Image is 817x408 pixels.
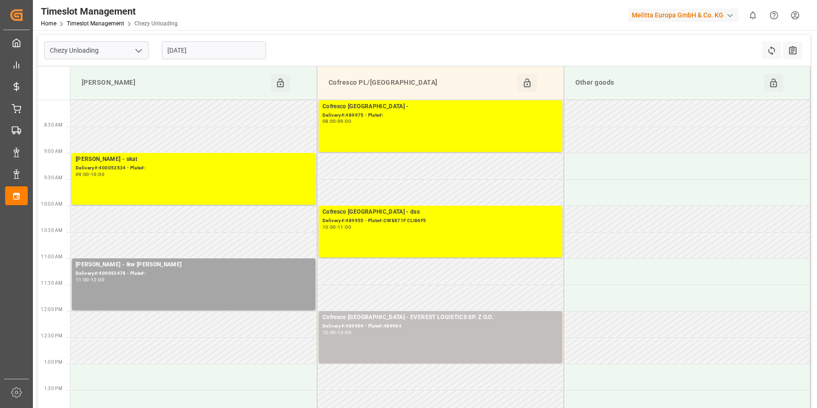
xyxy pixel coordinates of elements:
[322,102,558,112] div: Cofresco [GEOGRAPHIC_DATA] -
[41,333,63,338] span: 12:30 PM
[89,172,91,176] div: -
[44,122,63,128] span: 8:30 AM
[41,228,63,233] span: 10:30 AM
[628,8,738,22] div: Melitta Europa GmbH & Co. KG
[336,330,338,335] div: -
[76,164,312,172] div: Delivery#:400053534 - Plate#:
[78,74,271,92] div: [PERSON_NAME]
[41,307,63,312] span: 12:00 PM
[322,313,558,322] div: Cofresco [GEOGRAPHIC_DATA] - EVEREST LOGISTICS SP. Z O.O.
[322,225,336,229] div: 10:00
[322,112,558,120] div: Delivery#:489975 - Plate#:
[41,280,63,286] span: 11:30 AM
[76,278,89,282] div: 11:00
[76,260,312,270] div: [PERSON_NAME] - lkw [PERSON_NAME]
[322,208,558,217] div: Cofresco [GEOGRAPHIC_DATA] - dss
[76,270,312,278] div: Delivery#:400053478 - Plate#:
[338,225,351,229] div: 11:00
[41,201,63,207] span: 10:00 AM
[44,149,63,154] span: 9:00 AM
[91,172,104,176] div: 10:00
[322,330,336,335] div: 12:00
[338,330,351,335] div: 13:00
[162,41,266,59] input: DD-MM-YYYY
[44,386,63,391] span: 1:30 PM
[322,119,336,123] div: 08:00
[41,20,56,27] a: Home
[763,5,785,26] button: Help Center
[131,43,145,58] button: open menu
[325,74,518,92] div: Cofresco PL/[GEOGRAPHIC_DATA]
[742,5,763,26] button: show 0 new notifications
[628,6,742,24] button: Melitta Europa GmbH & Co. KG
[44,360,63,365] span: 1:00 PM
[44,41,149,59] input: Type to search/select
[91,278,104,282] div: 12:00
[41,4,178,18] div: Timeslot Management
[336,119,338,123] div: -
[41,254,63,259] span: 11:00 AM
[67,20,124,27] a: Timeslot Management
[322,322,558,330] div: Delivery#:489904 - Plate#:489904
[76,155,312,164] div: [PERSON_NAME] - skat
[89,278,91,282] div: -
[572,74,764,92] div: Other goods
[322,217,558,225] div: Delivery#:489955 - Plate#:CW8871F CLI86F5
[44,175,63,180] span: 9:30 AM
[76,172,89,176] div: 09:00
[338,119,351,123] div: 09:00
[336,225,338,229] div: -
